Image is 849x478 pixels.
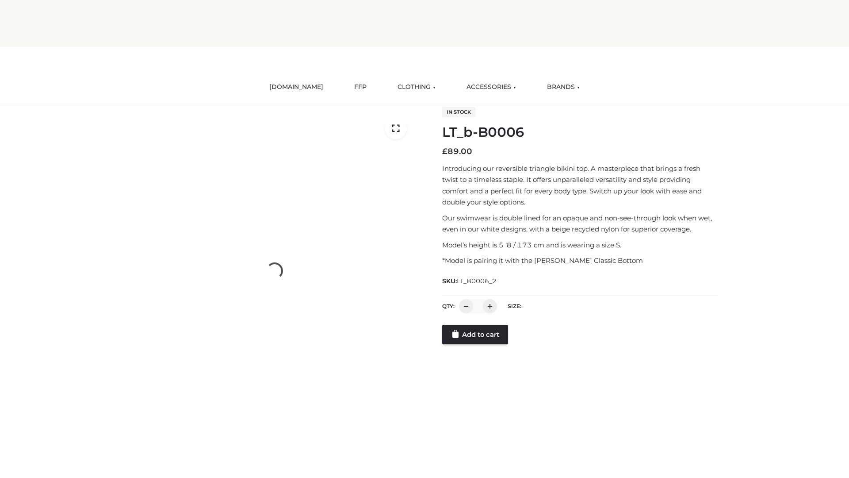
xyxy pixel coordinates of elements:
label: QTY: [442,303,455,309]
h1: LT_b-B0006 [442,124,718,140]
a: ACCESSORIES [460,77,523,97]
a: BRANDS [540,77,586,97]
a: [DOMAIN_NAME] [263,77,330,97]
span: In stock [442,107,475,117]
span: SKU: [442,276,497,286]
p: Model’s height is 5 ‘8 / 173 cm and is wearing a size S. [442,239,718,251]
span: LT_B0006_2 [457,277,497,285]
label: Size: [508,303,521,309]
p: Our swimwear is double lined for an opaque and non-see-through look when wet, even in our white d... [442,212,718,235]
bdi: 89.00 [442,146,472,156]
span: £ [442,146,447,156]
a: Add to cart [442,325,508,344]
a: FFP [348,77,373,97]
p: *Model is pairing it with the [PERSON_NAME] Classic Bottom [442,255,718,266]
p: Introducing our reversible triangle bikini top. A masterpiece that brings a fresh twist to a time... [442,163,718,208]
a: CLOTHING [391,77,442,97]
